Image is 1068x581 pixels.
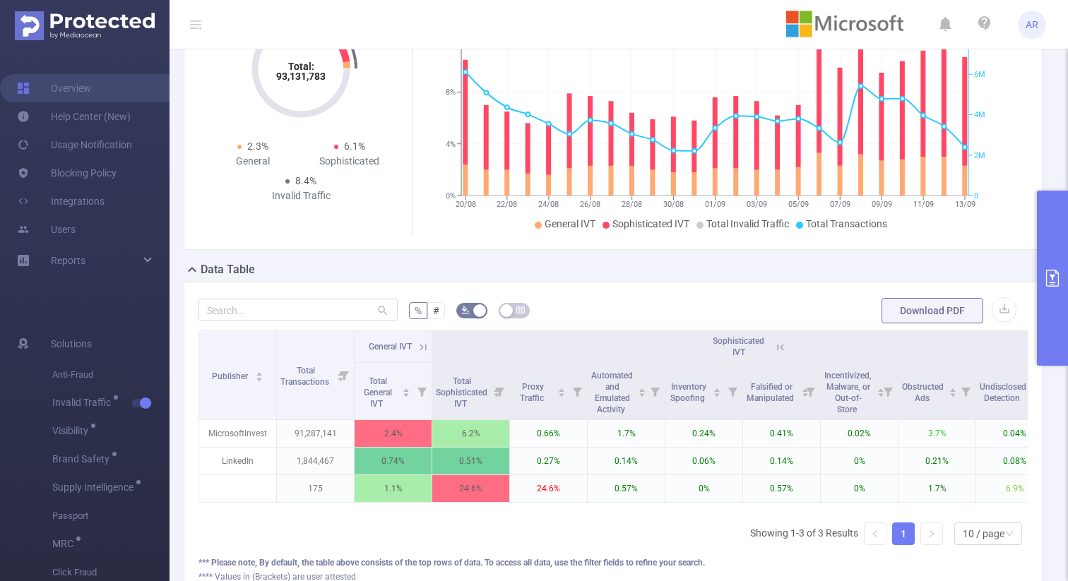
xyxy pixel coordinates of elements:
i: Filter menu [956,363,975,419]
p: 0.27% [510,448,587,474]
tspan: 03/09 [746,200,766,209]
a: Integrations [17,187,105,215]
i: Filter menu [645,363,665,419]
div: Sort [638,386,646,395]
li: Next Page [920,522,943,545]
i: icon: caret-up [638,386,646,390]
i: Filter menu [800,363,820,419]
i: icon: caret-down [255,376,263,380]
p: 91,287,141 [277,420,354,447]
span: Passport [52,502,170,530]
a: Users [17,215,76,244]
p: 6.2% [432,420,509,447]
tspan: 8% [446,88,456,97]
div: Invalid Traffic [253,188,350,203]
tspan: 13/09 [954,200,975,209]
i: icon: right [927,529,936,538]
i: Filter menu [412,363,432,419]
p: 0.57% [743,475,820,502]
i: icon: caret-down [713,391,721,395]
tspan: 4M [974,111,985,120]
i: icon: caret-down [558,391,566,395]
i: Filter menu [878,363,898,419]
tspan: Total: [288,61,314,72]
div: General [204,154,301,169]
span: Anti-Fraud [52,361,170,389]
tspan: 20/08 [455,200,475,209]
p: 0% [821,448,898,474]
h2: Data Table [201,261,255,278]
tspan: 09/09 [871,200,891,209]
span: Obstructed Ads [902,382,944,403]
div: Sort [557,386,566,395]
span: Supply Intelligence [52,482,138,492]
span: General IVT [545,218,595,229]
p: MicrosoftInvest [199,420,276,447]
tspan: 6M [974,70,985,79]
span: Sophisticated IVT [612,218,689,229]
tspan: 22/08 [497,200,517,209]
p: 0.06% [665,448,742,474]
i: icon: caret-down [638,391,646,395]
a: 1 [893,523,914,544]
img: Protected Media [15,11,155,40]
tspan: 26/08 [580,200,600,209]
tspan: 28/08 [622,200,642,209]
p: 0.57% [588,475,665,502]
p: 0.51% [432,448,509,474]
i: icon: caret-up [713,386,721,390]
p: 0% [821,475,898,502]
span: Sophisticated IVT [713,336,764,357]
a: Blocking Policy [17,159,117,187]
div: Sort [949,386,957,395]
input: Search... [198,299,398,321]
span: Proxy Traffic [520,382,546,403]
i: icon: caret-down [403,391,410,395]
a: Usage Notification [17,131,132,159]
span: Publisher [212,371,250,381]
p: 0.24% [665,420,742,447]
i: icon: caret-up [403,386,410,390]
p: 2.4% [355,420,432,447]
div: *** Please note, By default, the table above consists of the top rows of data. To access all data... [198,556,1028,569]
span: Undisclosed Detection [980,382,1026,403]
span: Brand Safety [52,454,114,464]
tspan: 30/08 [663,200,684,209]
span: # [433,305,439,316]
tspan: 07/09 [829,200,850,209]
i: icon: left [871,529,879,538]
tspan: 24/08 [538,200,559,209]
p: 0.04% [976,420,1053,447]
span: General IVT [369,342,412,352]
p: 24.6% [432,475,509,502]
span: Inventory Spoofing [670,382,707,403]
p: 0.14% [588,448,665,474]
span: % [415,305,422,316]
i: icon: caret-up [949,386,956,390]
li: Previous Page [864,522,886,545]
p: 1.7% [588,420,665,447]
span: Total Invalid Traffic [706,218,789,229]
span: 8.4% [295,175,316,186]
span: Incentivized, Malware, or Out-of-Store [824,371,872,414]
p: LinkedIn [199,448,276,474]
tspan: 0 [974,191,978,200]
span: Falsified or Manipulated [747,382,796,403]
i: icon: caret-down [949,391,956,395]
i: Filter menu [490,363,509,419]
p: 0.02% [821,420,898,447]
p: 24.6% [510,475,587,502]
div: Sort [877,386,885,395]
i: icon: caret-up [558,386,566,390]
i: Filter menu [567,363,587,419]
div: Sort [255,370,263,378]
i: Filter menu [334,331,354,419]
li: 1 [892,522,915,545]
span: MRC [52,539,78,549]
div: Sophisticated [301,154,398,169]
p: 1.1% [355,475,432,502]
p: 0.21% [898,448,975,474]
p: 3.7% [898,420,975,447]
p: 1,844,467 [277,448,354,474]
span: Solutions [51,330,92,358]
